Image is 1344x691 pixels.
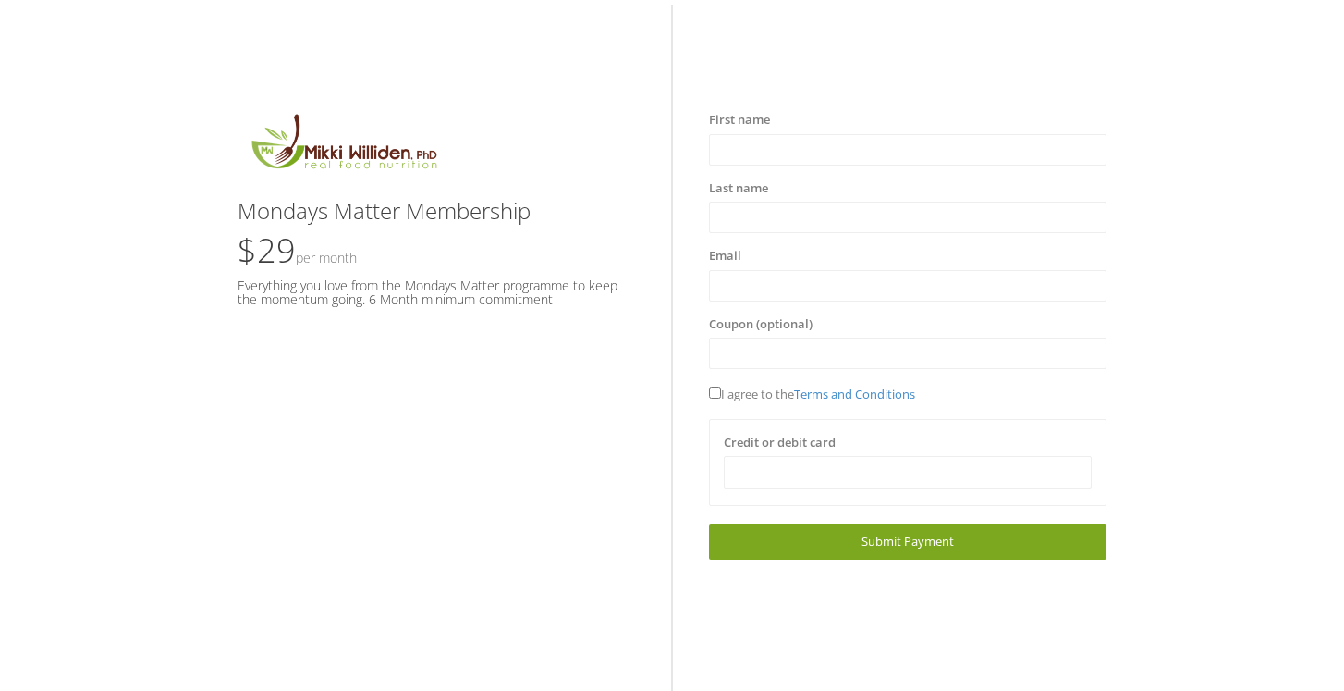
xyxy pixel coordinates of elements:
span: $29 [238,228,357,273]
span: Submit Payment [861,533,954,549]
img: MikkiLogoMain.png [238,111,448,180]
span: I agree to the [709,386,915,402]
h3: Mondays Matter Membership [238,199,635,223]
label: First name [709,111,770,130]
label: Last name [709,179,768,198]
iframe: Secure card payment input frame [736,465,1080,481]
small: Per Month [296,249,357,266]
a: Submit Payment [709,524,1106,559]
label: Email [709,247,741,265]
h5: Everything you love from the Mondays Matter programme to keep the momentum going. 6 Month minimum... [238,278,635,307]
a: Terms and Conditions [794,386,915,402]
label: Credit or debit card [724,434,836,452]
label: Coupon (optional) [709,315,813,334]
